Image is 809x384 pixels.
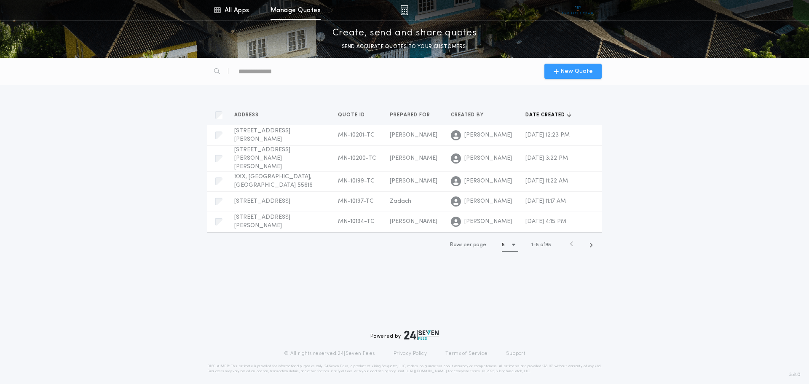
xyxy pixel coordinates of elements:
[342,43,467,51] p: SEND ACCURATE QUOTES TO YOUR CUSTOMERS.
[450,242,488,247] span: Rows per page:
[390,155,437,161] span: [PERSON_NAME]
[394,350,427,357] a: Privacy Policy
[451,112,485,118] span: Created by
[338,155,376,161] span: MN-10200-TC
[560,67,593,76] span: New Quote
[789,371,801,379] span: 3.8.0
[464,131,512,140] span: [PERSON_NAME]
[464,154,512,163] span: [PERSON_NAME]
[525,155,568,161] span: [DATE] 3:22 PM
[562,6,594,14] img: vs-icon
[338,178,375,184] span: MN-10199-TC
[390,198,411,204] span: Zadach
[370,330,439,340] div: Powered by
[506,350,525,357] a: Support
[234,128,290,142] span: [STREET_ADDRESS][PERSON_NAME]
[464,197,512,206] span: [PERSON_NAME]
[338,112,367,118] span: Quote ID
[531,242,533,247] span: 1
[536,242,539,247] span: 5
[404,330,439,340] img: logo
[405,370,447,373] a: [URL][DOMAIN_NAME]
[390,178,437,184] span: [PERSON_NAME]
[390,112,432,118] span: Prepared for
[338,132,375,138] span: MN-10201-TC
[332,27,477,40] p: Create, send and share quotes
[502,238,518,252] button: 5
[544,64,602,79] button: New Quote
[234,174,313,188] span: XXX, [GEOGRAPHIC_DATA], [GEOGRAPHIC_DATA] 55616
[338,218,375,225] span: MN-10194-TC
[445,350,488,357] a: Terms of Service
[525,198,566,204] span: [DATE] 11:17 AM
[284,350,375,357] p: © All rights reserved. 24|Seven Fees
[451,111,490,119] button: Created by
[540,241,551,249] span: of 95
[525,111,571,119] button: Date created
[390,132,437,138] span: [PERSON_NAME]
[464,177,512,185] span: [PERSON_NAME]
[338,111,371,119] button: Quote ID
[338,198,374,204] span: MN-10197-TC
[502,241,505,249] h1: 5
[390,218,437,225] span: [PERSON_NAME]
[234,147,290,170] span: [STREET_ADDRESS][PERSON_NAME][PERSON_NAME]
[234,111,265,119] button: Address
[525,178,568,184] span: [DATE] 11:22 AM
[464,218,512,226] span: [PERSON_NAME]
[234,198,290,204] span: [STREET_ADDRESS]
[207,364,602,374] p: DISCLAIMER: This estimate is provided for informational purposes only. 24|Seven Fees, a product o...
[234,112,260,118] span: Address
[525,112,567,118] span: Date created
[400,5,408,15] img: img
[234,214,290,229] span: [STREET_ADDRESS][PERSON_NAME]
[525,218,566,225] span: [DATE] 4:15 PM
[525,132,570,138] span: [DATE] 12:23 PM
